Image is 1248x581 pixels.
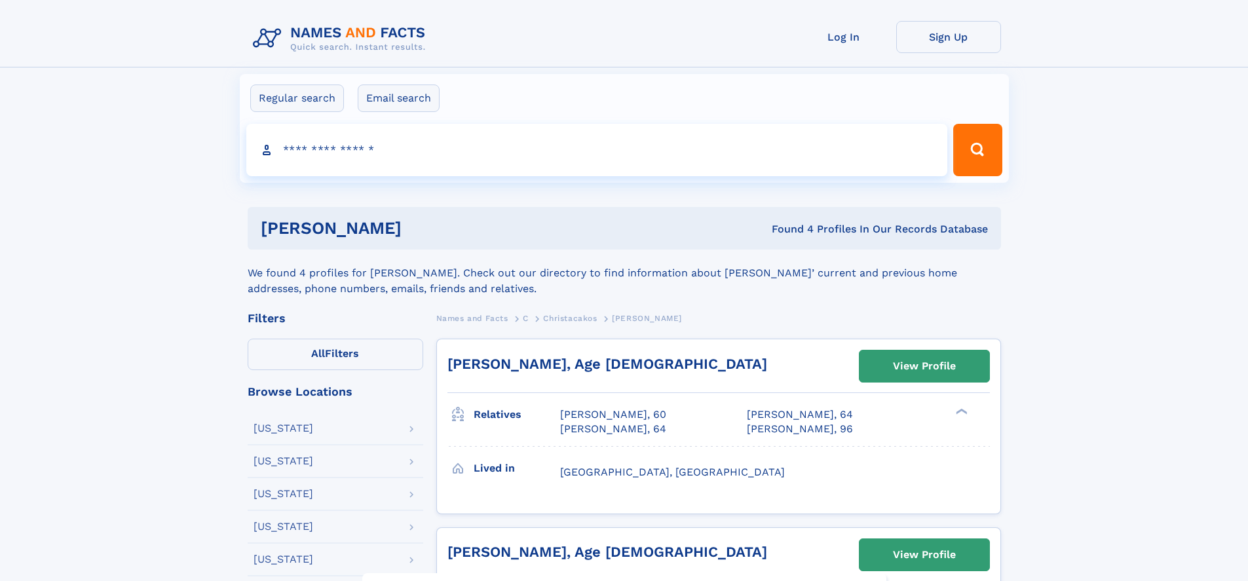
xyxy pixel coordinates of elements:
a: [PERSON_NAME], Age [DEMOGRAPHIC_DATA] [447,356,767,372]
span: Christacakos [543,314,597,323]
span: [GEOGRAPHIC_DATA], [GEOGRAPHIC_DATA] [560,466,785,478]
button: Search Button [953,124,1002,176]
h3: Lived in [474,457,560,479]
div: Filters [248,312,423,324]
div: [US_STATE] [254,489,313,499]
a: C [523,310,529,326]
label: Regular search [250,84,344,112]
a: Log In [791,21,896,53]
div: [US_STATE] [254,554,313,565]
div: [US_STATE] [254,456,313,466]
h1: [PERSON_NAME] [261,220,587,236]
img: Logo Names and Facts [248,21,436,56]
a: Christacakos [543,310,597,326]
div: [US_STATE] [254,521,313,532]
a: View Profile [860,350,989,382]
a: Sign Up [896,21,1001,53]
a: [PERSON_NAME], 64 [560,422,666,436]
div: Browse Locations [248,386,423,398]
input: search input [246,124,948,176]
a: View Profile [860,539,989,571]
a: [PERSON_NAME], Age [DEMOGRAPHIC_DATA] [447,544,767,560]
span: [PERSON_NAME] [612,314,682,323]
a: [PERSON_NAME], 60 [560,407,666,422]
a: [PERSON_NAME], 96 [747,422,853,436]
div: We found 4 profiles for [PERSON_NAME]. Check out our directory to find information about [PERSON_... [248,250,1001,297]
div: [US_STATE] [254,423,313,434]
div: Found 4 Profiles In Our Records Database [586,222,988,236]
a: Names and Facts [436,310,508,326]
div: View Profile [893,540,956,570]
div: View Profile [893,351,956,381]
label: Email search [358,84,440,112]
div: ❯ [953,407,968,416]
span: C [523,314,529,323]
h3: Relatives [474,403,560,426]
span: All [311,347,325,360]
label: Filters [248,339,423,370]
a: [PERSON_NAME], 64 [747,407,853,422]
